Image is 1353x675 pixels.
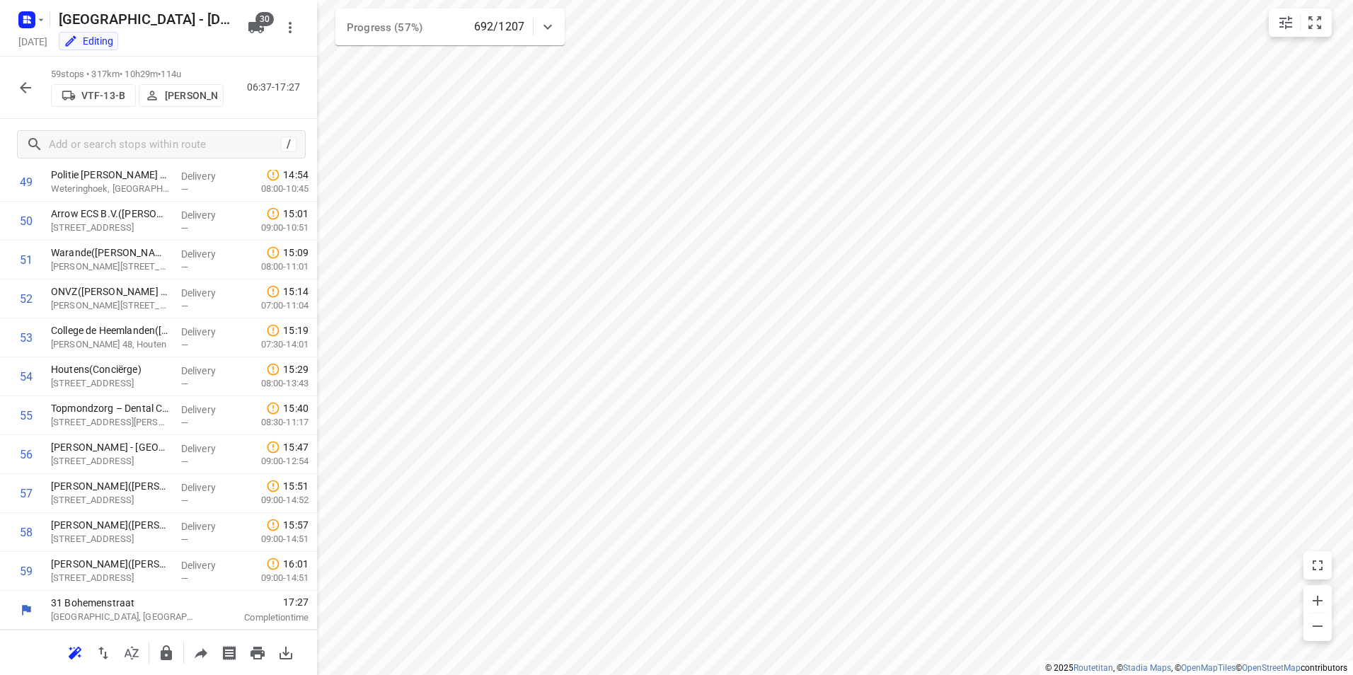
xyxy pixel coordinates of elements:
span: — [181,456,188,467]
p: Delivery [181,208,234,222]
p: 09:00-14:52 [238,493,309,507]
div: 55 [20,409,33,422]
p: 08:30-11:17 [238,415,309,429]
div: 56 [20,448,33,461]
div: 58 [20,526,33,539]
div: 59 [20,565,33,578]
p: Politie Lekpoort - Houten (Vanessa Wolf - Langerak) [51,168,170,182]
p: Warande(Wouter van Brenk) [51,246,170,260]
span: — [181,379,188,389]
p: Delivery [181,169,234,183]
span: Print route [243,645,272,659]
button: 30 [242,13,270,42]
p: [STREET_ADDRESS] [51,532,170,546]
div: You are currently in edit mode. [64,34,113,48]
button: Fit zoom [1301,8,1329,37]
p: Delivery [181,519,234,533]
p: Yuverta Houten - Randhoeve(Loes Balyon) [51,518,170,532]
svg: Late [266,518,280,532]
svg: Late [266,207,280,221]
span: Reoptimize route [61,645,89,659]
p: Delivery [181,325,234,339]
p: [STREET_ADDRESS] [51,454,170,468]
span: 15:47 [283,440,309,454]
p: ONVZ(Fitri Chandra (RM) ; Edo Walraven (OM)) [51,284,170,299]
span: 15:29 [283,362,309,376]
a: OpenMapTiles [1181,663,1236,673]
p: Weteringhoek, [GEOGRAPHIC_DATA] [51,182,170,196]
p: Completion time [215,611,309,625]
p: 09:00-14:51 [238,571,309,585]
span: 15:14 [283,284,309,299]
p: 09:00-12:54 [238,454,309,468]
div: 54 [20,370,33,383]
div: / [281,137,296,152]
div: 53 [20,331,33,345]
span: — [181,184,188,195]
span: 15:51 [283,479,309,493]
p: [PERSON_NAME] 48, Houten [51,337,170,352]
input: Add or search stops within route [49,134,281,156]
span: — [181,301,188,311]
span: — [181,340,188,350]
p: Topmondzorg – Dental Clinics Houten(Tara van Pelt) [51,401,170,415]
span: 30 [255,12,274,26]
a: Routetitan [1073,663,1113,673]
p: Yuverta Houten - Randhoeve - Leerlingen(Loes Balyon) [51,557,170,571]
span: 17:27 [215,595,309,609]
p: College de Heemlanden(Hans Vervloet) [51,323,170,337]
span: Reverse route [89,645,117,659]
div: 49 [20,175,33,189]
p: [STREET_ADDRESS] [51,221,170,235]
p: [STREET_ADDRESS][PERSON_NAME] [51,415,170,429]
span: 16:01 [283,557,309,571]
span: 15:01 [283,207,309,221]
span: — [181,223,188,233]
span: 15:40 [283,401,309,415]
p: 07:30-14:01 [238,337,309,352]
p: 06:37-17:27 [247,80,306,95]
button: More [276,13,304,42]
span: — [181,262,188,272]
span: 14:54 [283,168,309,182]
span: 114u [161,69,181,79]
p: Delivery [181,247,234,261]
p: [STREET_ADDRESS] [51,571,170,585]
p: Delivery [181,480,234,495]
div: 50 [20,214,33,228]
span: — [181,534,188,545]
a: Stadia Maps [1123,663,1171,673]
a: OpenStreetMap [1242,663,1301,673]
p: Delivery [181,364,234,378]
svg: Late [266,284,280,299]
span: — [181,573,188,584]
span: Share route [187,645,215,659]
svg: Late [266,323,280,337]
div: 51 [20,253,33,267]
p: 08:00-10:45 [238,182,309,196]
span: Sort by time window [117,645,146,659]
h5: Rename [53,8,236,30]
h5: Project date [13,33,53,50]
p: 09:00-10:51 [238,221,309,235]
p: 31 Bohemenstraat [51,596,198,610]
p: 09:00-14:51 [238,532,309,546]
p: Yuverta Houten - Oudwulfseweg - Leerlingen(Loes Balyon) [51,440,170,454]
p: Houtens(Conciërge) [51,362,170,376]
span: Print shipping labels [215,645,243,659]
p: 59 stops • 317km • 10h29m [51,68,224,81]
div: small contained button group [1269,8,1332,37]
p: 08:00-11:01 [238,260,309,274]
svg: Late [266,362,280,376]
p: 08:00-13:43 [238,376,309,391]
span: 15:57 [283,518,309,532]
svg: Late [266,168,280,182]
svg: Late [266,440,280,454]
p: [STREET_ADDRESS] [51,376,170,391]
div: 57 [20,487,33,500]
p: [STREET_ADDRESS] [51,493,170,507]
p: 07:00-11:04 [238,299,309,313]
button: [PERSON_NAME] [139,84,224,107]
svg: Late [266,246,280,260]
p: 692/1207 [474,18,524,35]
